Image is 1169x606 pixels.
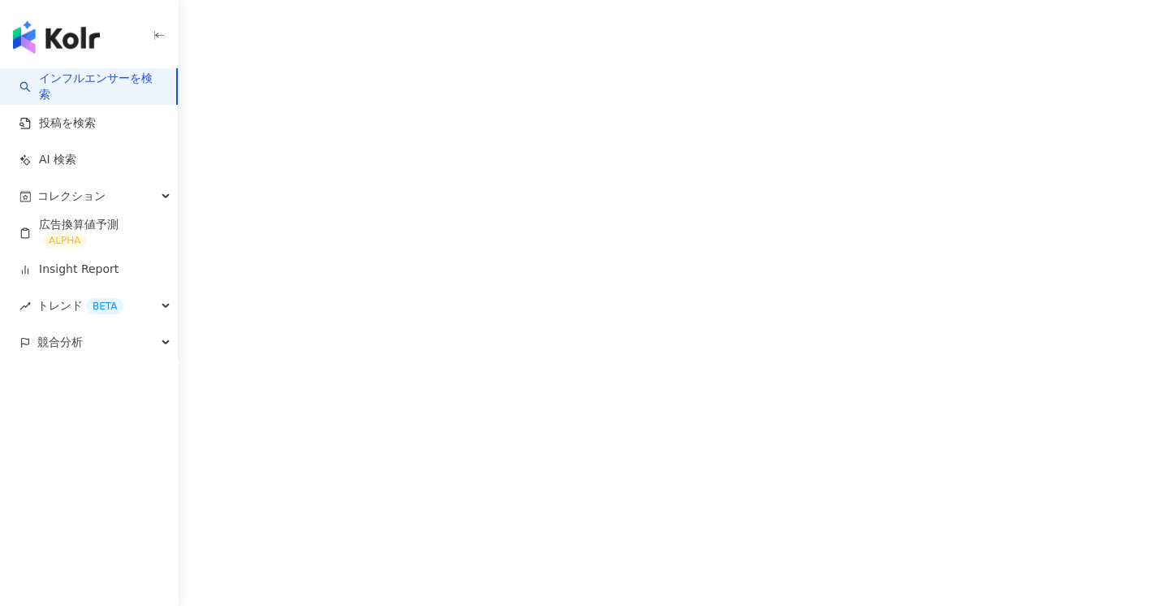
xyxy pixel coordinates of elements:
[19,115,96,132] a: 投稿を検索
[86,298,123,314] div: BETA
[19,262,119,278] a: Insight Report
[19,217,165,249] a: 広告換算値予測ALPHA
[19,71,163,102] a: searchインフルエンサーを検索
[37,288,123,324] span: トレンド
[37,178,106,214] span: コレクション
[19,152,76,168] a: AI 検索
[37,324,83,361] span: 競合分析
[19,301,31,312] span: rise
[13,21,100,54] img: logo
